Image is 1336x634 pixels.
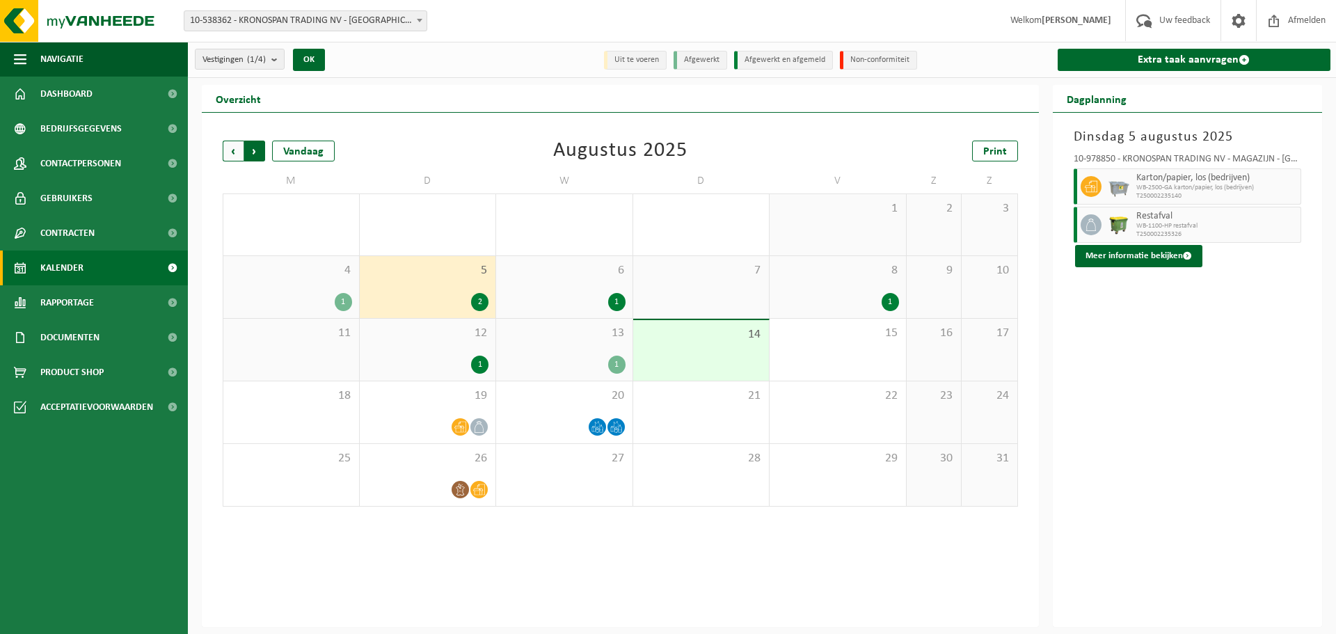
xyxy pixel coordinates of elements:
div: 2 [471,293,488,311]
span: Product Shop [40,355,104,390]
h2: Dagplanning [1053,85,1140,112]
div: 1 [608,293,626,311]
span: 22 [777,388,899,404]
td: M [223,168,360,193]
span: 15 [777,326,899,341]
td: V [770,168,907,193]
span: Contactpersonen [40,146,121,181]
span: 5 [367,263,489,278]
span: 12 [367,326,489,341]
button: OK [293,49,325,71]
img: WB-2500-GAL-GY-01 [1108,176,1129,197]
span: 21 [640,388,763,404]
span: Volgende [244,141,265,161]
span: Dashboard [40,77,93,111]
span: 26 [367,451,489,466]
span: 16 [914,326,955,341]
span: Vorige [223,141,244,161]
span: 29 [777,451,899,466]
div: Augustus 2025 [553,141,687,161]
button: Meer informatie bekijken [1075,245,1202,267]
span: 4 [230,263,352,278]
span: Kalender [40,251,83,285]
h3: Dinsdag 5 augustus 2025 [1074,127,1302,148]
div: 1 [471,356,488,374]
span: 10 [969,263,1010,278]
span: 14 [640,327,763,342]
div: 1 [608,356,626,374]
span: 13 [503,326,626,341]
span: 7 [640,263,763,278]
count: (1/4) [247,55,266,64]
li: Afgewerkt [674,51,727,70]
span: 20 [503,388,626,404]
span: 24 [969,388,1010,404]
span: 3 [969,201,1010,216]
div: 10-978850 - KRONOSPAN TRADING NV - MAGAZIJN - [GEOGRAPHIC_DATA] [1074,154,1302,168]
span: 6 [503,263,626,278]
li: Afgewerkt en afgemeld [734,51,833,70]
span: Acceptatievoorwaarden [40,390,153,425]
span: Contracten [40,216,95,251]
span: WB-2500-GA karton/papier, los (bedrijven) [1136,184,1298,192]
span: 10-538362 - KRONOSPAN TRADING NV - WIELSBEKE [184,11,427,31]
td: D [633,168,770,193]
span: 30 [914,451,955,466]
span: 2 [914,201,955,216]
span: 17 [969,326,1010,341]
div: 1 [335,293,352,311]
img: WB-1100-HPE-GN-50 [1108,214,1129,235]
li: Uit te voeren [604,51,667,70]
span: 31 [969,451,1010,466]
span: Vestigingen [202,49,266,70]
span: 18 [230,388,352,404]
a: Print [972,141,1018,161]
span: 11 [230,326,352,341]
span: T250002235140 [1136,192,1298,200]
h2: Overzicht [202,85,275,112]
span: Gebruikers [40,181,93,216]
span: Karton/papier, los (bedrijven) [1136,173,1298,184]
a: Extra taak aanvragen [1058,49,1331,71]
span: Print [983,146,1007,157]
span: 23 [914,388,955,404]
span: 10-538362 - KRONOSPAN TRADING NV - WIELSBEKE [184,10,427,31]
span: 8 [777,263,899,278]
strong: [PERSON_NAME] [1042,15,1111,26]
span: Navigatie [40,42,83,77]
span: 9 [914,263,955,278]
span: T250002235326 [1136,230,1298,239]
span: WB-1100-HP restafval [1136,222,1298,230]
td: W [496,168,633,193]
span: Restafval [1136,211,1298,222]
button: Vestigingen(1/4) [195,49,285,70]
td: D [360,168,497,193]
div: Vandaag [272,141,335,161]
span: Bedrijfsgegevens [40,111,122,146]
li: Non-conformiteit [840,51,917,70]
span: 19 [367,388,489,404]
span: 1 [777,201,899,216]
span: 28 [640,451,763,466]
td: Z [907,168,962,193]
span: 25 [230,451,352,466]
td: Z [962,168,1017,193]
span: 27 [503,451,626,466]
div: 1 [882,293,899,311]
span: Documenten [40,320,100,355]
span: Rapportage [40,285,94,320]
